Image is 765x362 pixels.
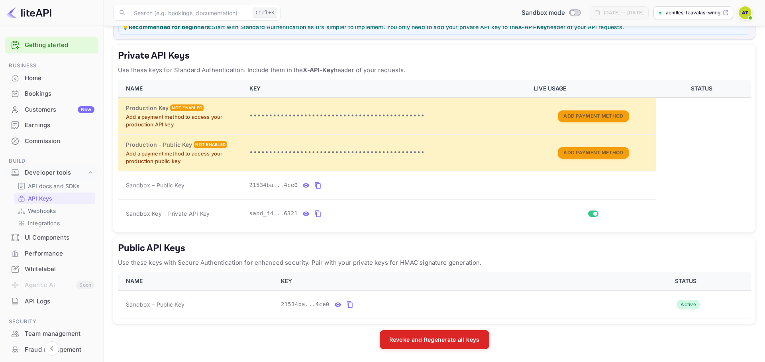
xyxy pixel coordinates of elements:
p: API Keys [28,194,52,203]
a: API docs and SDKs [18,182,92,190]
img: LiteAPI logo [6,6,51,19]
p: Integrations [28,219,60,227]
a: API Logs [5,294,98,309]
div: Not enabled [194,141,227,148]
a: Earnings [5,118,98,132]
p: achilles-tzavalas-wmlg... [666,9,721,16]
button: Add Payment Method [558,110,629,122]
a: UI Components [5,230,98,245]
input: Search (e.g. bookings, documentation) [129,5,249,21]
div: Developer tools [25,168,86,177]
a: Getting started [25,41,94,50]
div: API Logs [25,297,94,306]
div: New [78,106,94,113]
th: NAME [118,272,276,290]
a: Commission [5,134,98,148]
a: Fraud management [5,342,98,357]
div: API docs and SDKs [14,180,95,192]
strong: X-API-Key [518,24,547,30]
h5: Private API Keys [118,49,751,62]
p: API docs and SDKs [28,182,80,190]
p: Add a payment method to access your production API key [126,113,240,129]
div: Earnings [25,121,94,130]
h6: Production – Public Key [126,140,192,149]
div: Customers [25,105,94,114]
span: 21534ba...4ce0 [281,300,330,309]
div: Webhooks [14,205,95,216]
a: CustomersNew [5,102,98,117]
button: Revoke and Regenerate all keys [380,330,489,349]
div: Team management [25,329,94,338]
a: Team management [5,326,98,341]
div: API Keys [14,193,95,204]
div: Not enabled [170,104,204,111]
p: 💡 Start with Standard Authentication as it's simpler to implement. You only need to add your priv... [122,23,747,31]
div: Bookings [25,89,94,98]
div: Bookings [5,86,98,102]
a: Add Payment Method [558,149,629,155]
th: NAME [118,80,245,98]
div: Fraud management [5,342,98,358]
div: Commission [25,137,94,146]
button: Collapse navigation [45,341,59,356]
div: Fraud management [25,345,94,354]
a: Webhooks [18,207,92,215]
a: Integrations [18,219,92,227]
th: STATUS [624,272,751,290]
div: Integrations [14,217,95,229]
p: Webhooks [28,207,56,215]
div: Home [5,71,98,86]
span: sand_f4...6321 [249,209,298,218]
div: API Logs [5,294,98,309]
p: Use these keys for Standard Authentication. Include them in the header of your requests. [118,65,751,75]
strong: X-API-Key [303,66,333,74]
div: Active [677,300,700,309]
span: Security [5,317,98,326]
div: Whitelabel [25,265,94,274]
div: [DATE] — [DATE] [604,9,643,16]
div: Developer tools [5,166,98,180]
div: Whitelabel [5,262,98,277]
a: Bookings [5,86,98,101]
p: Add a payment method to access your production public key [126,150,240,165]
div: Team management [5,326,98,342]
p: ••••••••••••••••••••••••••••••••••••••••••••• [249,148,525,157]
a: Performance [5,246,98,261]
a: API Keys [18,194,92,203]
p: Use these keys with Secure Authentication for enhanced security. Pair with your private keys for ... [118,258,751,268]
a: Add Payment Method [558,112,629,119]
span: Sandbox – Public Key [126,181,184,189]
th: KEY [245,80,530,98]
span: Sandbox Key – Private API Key [126,210,210,217]
div: UI Components [5,230,98,246]
div: Earnings [5,118,98,133]
span: Build [5,157,98,165]
div: Switch to Production mode [518,8,583,18]
span: Business [5,61,98,70]
span: Sandbox mode [522,8,565,18]
div: Performance [25,249,94,258]
h5: Public API Keys [118,242,751,255]
th: LIVE USAGE [529,80,656,98]
span: Sandbox – Public Key [126,300,184,309]
th: STATUS [656,80,751,98]
div: Commission [5,134,98,149]
p: ••••••••••••••••••••••••••••••••••••••••••••• [249,111,525,121]
div: Performance [5,246,98,262]
span: 21534ba...4ce0 [249,181,298,189]
th: KEY [276,272,624,290]
table: public api keys table [118,272,751,319]
a: Whitelabel [5,262,98,276]
strong: Recommended for beginners: [129,24,212,30]
h6: Production Key [126,104,169,112]
a: Home [5,71,98,85]
table: private api keys table [118,80,751,228]
img: Achilles Tzavalas [739,6,751,19]
div: Home [25,74,94,83]
button: Add Payment Method [558,147,629,159]
div: Ctrl+K [253,8,277,18]
div: Getting started [5,37,98,53]
div: UI Components [25,233,94,242]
